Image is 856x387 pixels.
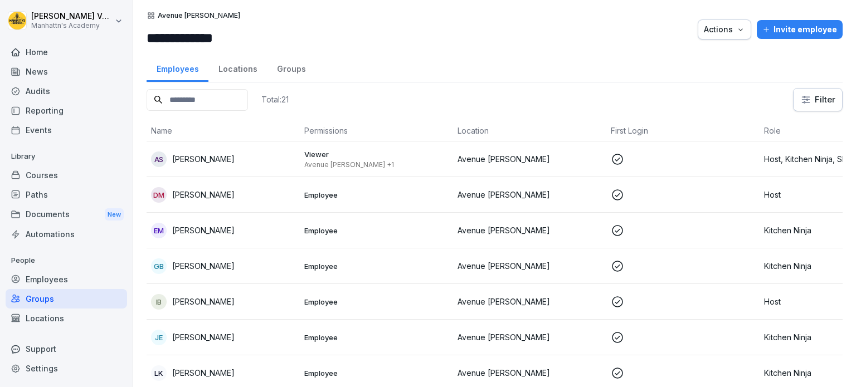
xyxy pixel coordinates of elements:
p: Avenue [PERSON_NAME] [458,367,602,379]
p: Avenue [PERSON_NAME] [458,296,602,307]
div: AS [151,151,167,167]
div: JE [151,330,167,345]
button: Invite employee [757,20,843,39]
a: News [6,62,127,81]
button: Filter [794,89,842,111]
div: Support [6,339,127,359]
a: Paths [6,185,127,204]
div: GB [151,258,167,274]
th: Location [453,120,606,141]
p: [PERSON_NAME] [172,260,235,272]
p: People [6,252,127,270]
div: Documents [6,204,127,225]
p: [PERSON_NAME] [172,367,235,379]
p: Employee [304,190,449,200]
th: First Login [606,120,760,141]
a: DocumentsNew [6,204,127,225]
a: Home [6,42,127,62]
a: Locations [6,308,127,328]
p: Employee [304,368,449,378]
a: Settings [6,359,127,378]
a: Employees [6,270,127,289]
a: Automations [6,224,127,244]
a: Events [6,120,127,140]
div: DM [151,187,167,203]
p: Viewer [304,149,449,159]
p: Avenue [PERSON_NAME] [458,224,602,236]
p: Avenue [PERSON_NAME] [458,189,602,200]
div: New [105,208,124,221]
p: [PERSON_NAME] [172,331,235,343]
p: [PERSON_NAME] [172,153,235,165]
a: Audits [6,81,127,101]
a: Employees [147,53,208,82]
div: Em [151,223,167,238]
p: [PERSON_NAME] [172,296,235,307]
p: Employee [304,261,449,271]
p: Avenue [PERSON_NAME] [458,260,602,272]
p: Avenue [PERSON_NAME] [458,331,602,343]
th: Permissions [300,120,453,141]
div: Actions [704,23,745,36]
p: [PERSON_NAME] [172,189,235,200]
p: Library [6,148,127,165]
th: Name [147,120,300,141]
p: [PERSON_NAME] Vanderbeken [31,12,113,21]
div: Filter [800,94,835,105]
a: Courses [6,165,127,185]
p: Avenue [PERSON_NAME] +1 [304,160,449,169]
button: Actions [698,19,751,40]
a: Groups [267,53,315,82]
a: Groups [6,289,127,308]
p: Employee [304,332,449,342]
div: iB [151,294,167,310]
a: Reporting [6,101,127,120]
p: Manhattn's Academy [31,22,113,30]
p: Employee [304,297,449,307]
p: [PERSON_NAME] [172,224,235,236]
p: Avenue [PERSON_NAME] [458,153,602,165]
div: Invite employee [762,23,837,36]
p: Employee [304,226,449,236]
div: LK [151,365,167,381]
p: Total: 21 [261,94,289,105]
a: Locations [208,53,267,82]
p: Avenue [PERSON_NAME] [158,12,240,19]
